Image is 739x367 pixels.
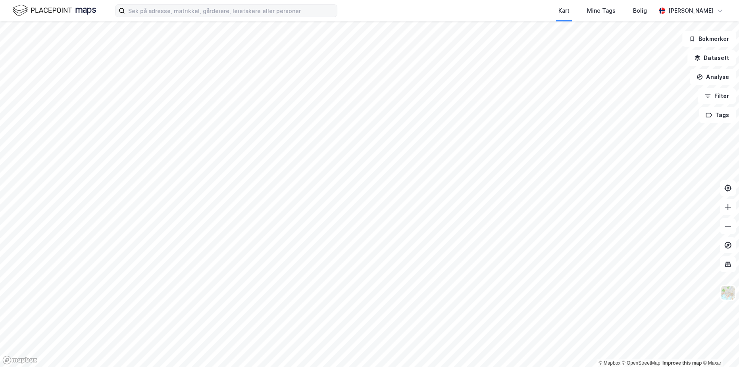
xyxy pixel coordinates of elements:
[668,6,714,15] div: [PERSON_NAME]
[662,360,702,366] a: Improve this map
[687,50,736,66] button: Datasett
[633,6,647,15] div: Bolig
[558,6,570,15] div: Kart
[698,88,736,104] button: Filter
[690,69,736,85] button: Analyse
[622,360,660,366] a: OpenStreetMap
[599,360,620,366] a: Mapbox
[13,4,96,17] img: logo.f888ab2527a4732fd821a326f86c7f29.svg
[699,107,736,123] button: Tags
[587,6,616,15] div: Mine Tags
[720,285,735,300] img: Z
[682,31,736,47] button: Bokmerker
[2,355,37,365] a: Mapbox homepage
[125,5,337,17] input: Søk på adresse, matrikkel, gårdeiere, leietakere eller personer
[699,329,739,367] iframe: Chat Widget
